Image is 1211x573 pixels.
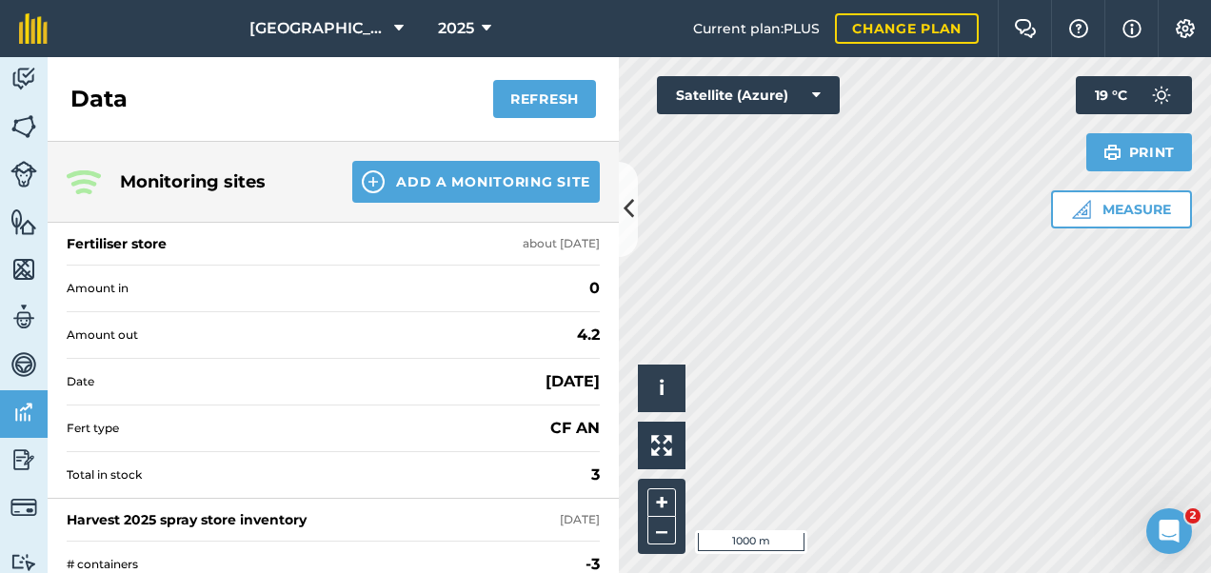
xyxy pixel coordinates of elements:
span: i [659,376,665,400]
span: Amount out [67,327,569,343]
img: A question mark icon [1067,19,1090,38]
img: svg+xml;base64,PD94bWwgdmVyc2lvbj0iMS4wIiBlbmNvZGluZz0idXRmLTgiPz4KPCEtLSBHZW5lcmF0b3I6IEFkb2JlIE... [10,553,37,571]
strong: 0 [589,277,600,300]
img: A cog icon [1174,19,1197,38]
img: svg+xml;base64,PD94bWwgdmVyc2lvbj0iMS4wIiBlbmNvZGluZz0idXRmLTgiPz4KPCEtLSBHZW5lcmF0b3I6IEFkb2JlIE... [10,350,37,379]
img: Ruler icon [1072,200,1091,219]
button: Add a Monitoring Site [352,161,600,203]
img: svg+xml;base64,PD94bWwgdmVyc2lvbj0iMS4wIiBlbmNvZGluZz0idXRmLTgiPz4KPCEtLSBHZW5lcmF0b3I6IEFkb2JlIE... [10,398,37,426]
button: + [647,488,676,517]
span: # containers [67,557,578,572]
div: about [DATE] [523,236,600,251]
div: [DATE] [560,512,600,527]
button: Satellite (Azure) [657,76,840,114]
img: svg+xml;base64,PD94bWwgdmVyc2lvbj0iMS4wIiBlbmNvZGluZz0idXRmLTgiPz4KPCEtLSBHZW5lcmF0b3I6IEFkb2JlIE... [10,161,37,188]
span: Fert type [67,421,543,436]
strong: 3 [591,464,600,486]
img: svg+xml;base64,PD94bWwgdmVyc2lvbj0iMS4wIiBlbmNvZGluZz0idXRmLTgiPz4KPCEtLSBHZW5lcmF0b3I6IEFkb2JlIE... [10,65,37,93]
button: – [647,517,676,544]
img: svg+xml;base64,PHN2ZyB4bWxucz0iaHR0cDovL3d3dy53My5vcmcvMjAwMC9zdmciIHdpZHRoPSIxNyIgaGVpZ2h0PSIxNy... [1122,17,1142,40]
span: [GEOGRAPHIC_DATA] [249,17,387,40]
button: Refresh [493,80,596,118]
img: svg+xml;base64,PHN2ZyB4bWxucz0iaHR0cDovL3d3dy53My5vcmcvMjAwMC9zdmciIHdpZHRoPSIxNCIgaGVpZ2h0PSIyNC... [362,170,385,193]
button: 19 °C [1076,76,1192,114]
span: Current plan : PLUS [693,18,820,39]
img: fieldmargin Logo [19,13,48,44]
img: Two speech bubbles overlapping with the left bubble in the forefront [1014,19,1037,38]
img: svg+xml;base64,PD94bWwgdmVyc2lvbj0iMS4wIiBlbmNvZGluZz0idXRmLTgiPz4KPCEtLSBHZW5lcmF0b3I6IEFkb2JlIE... [10,494,37,521]
span: Date [67,374,538,389]
button: i [638,365,685,412]
span: 2 [1185,508,1201,524]
h2: Data [70,84,128,114]
img: svg+xml;base64,PD94bWwgdmVyc2lvbj0iMS4wIiBlbmNvZGluZz0idXRmLTgiPz4KPCEtLSBHZW5lcmF0b3I6IEFkb2JlIE... [1142,76,1181,114]
div: Harvest 2025 spray store inventory [67,510,307,529]
img: Four arrows, one pointing top left, one top right, one bottom right and the last bottom left [651,435,672,456]
div: Fertiliser store [67,234,167,253]
strong: 4.2 [577,324,600,346]
button: Measure [1051,190,1192,228]
a: Change plan [835,13,979,44]
span: Total in stock [67,467,584,483]
a: Fertiliser storeabout [DATE]Amount in0 Amount out4.2 Date[DATE]Fert typeCF ANTotal in stock3 [48,223,619,499]
img: Three radiating wave signals [67,170,101,194]
h4: Monitoring sites [120,168,322,195]
button: Print [1086,133,1193,171]
img: svg+xml;base64,PD94bWwgdmVyc2lvbj0iMS4wIiBlbmNvZGluZz0idXRmLTgiPz4KPCEtLSBHZW5lcmF0b3I6IEFkb2JlIE... [10,445,37,474]
iframe: Intercom live chat [1146,508,1192,554]
span: Amount in [67,281,582,296]
span: 19 ° C [1095,76,1127,114]
span: 2025 [438,17,474,40]
strong: CF AN [550,417,600,440]
strong: [DATE] [546,370,600,393]
img: svg+xml;base64,PHN2ZyB4bWxucz0iaHR0cDovL3d3dy53My5vcmcvMjAwMC9zdmciIHdpZHRoPSIxOSIgaGVpZ2h0PSIyNC... [1103,141,1122,164]
img: svg+xml;base64,PHN2ZyB4bWxucz0iaHR0cDovL3d3dy53My5vcmcvMjAwMC9zdmciIHdpZHRoPSI1NiIgaGVpZ2h0PSI2MC... [10,207,37,236]
img: svg+xml;base64,PHN2ZyB4bWxucz0iaHR0cDovL3d3dy53My5vcmcvMjAwMC9zdmciIHdpZHRoPSI1NiIgaGVpZ2h0PSI2MC... [10,255,37,284]
img: svg+xml;base64,PHN2ZyB4bWxucz0iaHR0cDovL3d3dy53My5vcmcvMjAwMC9zdmciIHdpZHRoPSI1NiIgaGVpZ2h0PSI2MC... [10,112,37,141]
img: svg+xml;base64,PD94bWwgdmVyc2lvbj0iMS4wIiBlbmNvZGluZz0idXRmLTgiPz4KPCEtLSBHZW5lcmF0b3I6IEFkb2JlIE... [10,303,37,331]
